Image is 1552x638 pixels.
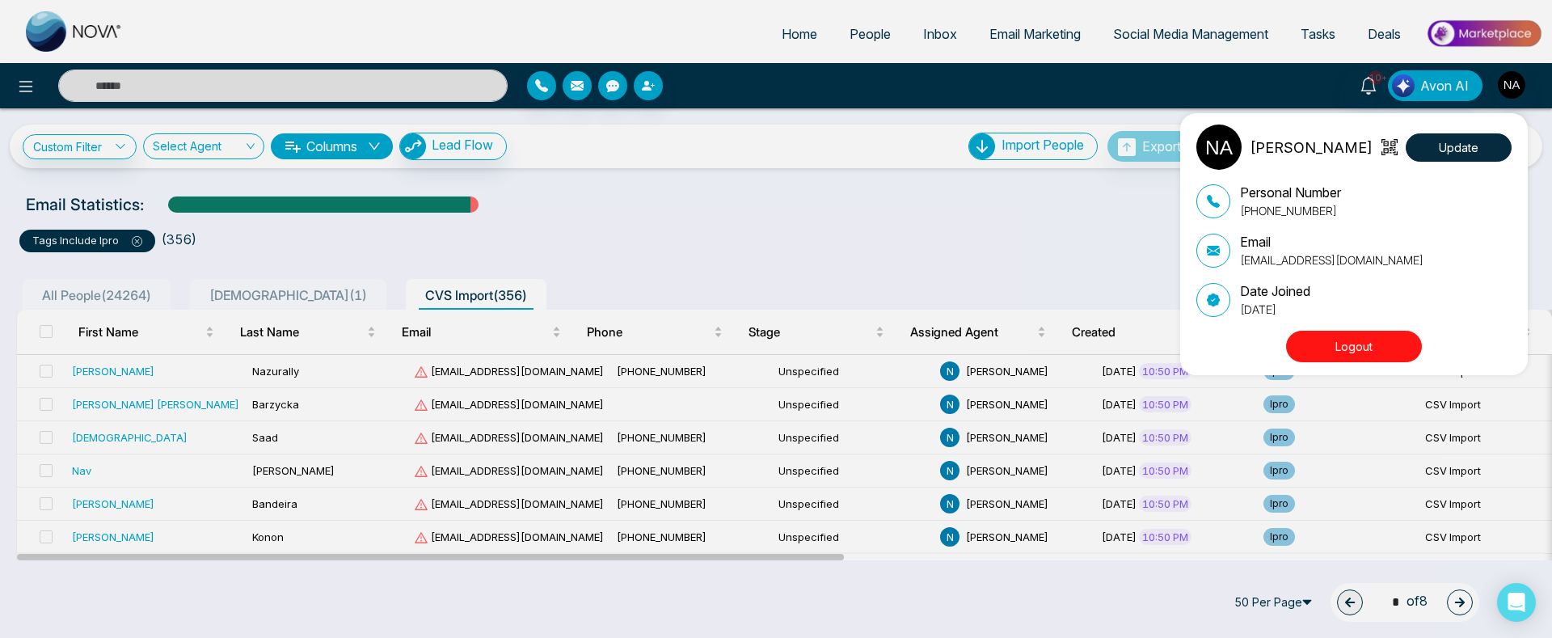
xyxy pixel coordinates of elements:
[1240,301,1310,318] p: [DATE]
[1286,331,1422,362] button: Logout
[1240,251,1423,268] p: [EMAIL_ADDRESS][DOMAIN_NAME]
[1240,202,1341,219] p: [PHONE_NUMBER]
[1250,137,1373,158] p: [PERSON_NAME]
[1240,232,1423,251] p: Email
[1406,133,1512,162] button: Update
[1497,583,1536,622] div: Open Intercom Messenger
[1240,183,1341,202] p: Personal Number
[1240,281,1310,301] p: Date Joined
